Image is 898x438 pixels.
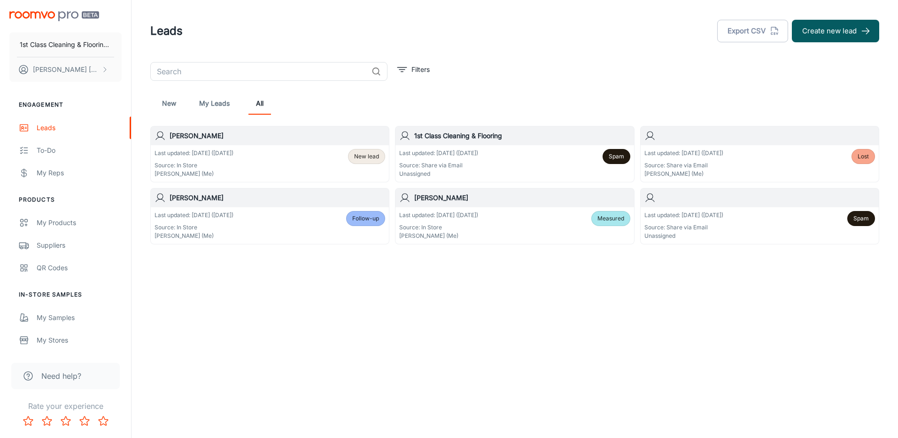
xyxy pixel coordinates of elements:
[155,149,233,157] p: Last updated: [DATE] ([DATE])
[155,232,233,240] p: [PERSON_NAME] (Me)
[150,62,368,81] input: Search
[411,64,430,75] p: Filters
[37,123,122,133] div: Leads
[248,92,271,115] a: All
[37,240,122,250] div: Suppliers
[644,149,723,157] p: Last updated: [DATE] ([DATE])
[170,193,385,203] h6: [PERSON_NAME]
[644,161,723,170] p: Source: Share via Email
[37,168,122,178] div: My Reps
[9,32,122,57] button: 1st Class Cleaning & Flooring Inc.
[717,20,788,42] button: Export CSV
[155,211,233,219] p: Last updated: [DATE] ([DATE])
[150,126,389,182] a: [PERSON_NAME]Last updated: [DATE] ([DATE])Source: In Store[PERSON_NAME] (Me)New lead
[155,170,233,178] p: [PERSON_NAME] (Me)
[395,62,432,77] button: filter
[20,39,111,50] p: 1st Class Cleaning & Flooring Inc.
[853,214,869,223] span: Spam
[33,64,99,75] p: [PERSON_NAME] [PERSON_NAME]
[37,218,122,228] div: My Products
[150,23,183,39] h1: Leads
[395,126,634,182] a: 1st Class Cleaning & FlooringLast updated: [DATE] ([DATE])Source: Share via EmailUnassignedSpam
[37,145,122,156] div: To-do
[37,263,122,273] div: QR Codes
[155,161,233,170] p: Source: In Store
[644,170,723,178] p: [PERSON_NAME] (Me)
[609,152,624,161] span: Spam
[644,232,723,240] p: Unassigned
[399,211,478,219] p: Last updated: [DATE] ([DATE])
[150,188,389,244] a: [PERSON_NAME]Last updated: [DATE] ([DATE])Source: In Store[PERSON_NAME] (Me)Follow-up
[354,152,379,161] span: New lead
[395,188,634,244] a: [PERSON_NAME]Last updated: [DATE] ([DATE])Source: In Store[PERSON_NAME] (Me)Measured
[399,232,478,240] p: [PERSON_NAME] (Me)
[399,149,478,157] p: Last updated: [DATE] ([DATE])
[858,152,869,161] span: Lost
[9,11,99,21] img: Roomvo PRO Beta
[199,92,230,115] a: My Leads
[414,193,630,203] h6: [PERSON_NAME]
[170,131,385,141] h6: [PERSON_NAME]
[9,57,122,82] button: [PERSON_NAME] [PERSON_NAME]
[352,214,379,223] span: Follow-up
[644,223,723,232] p: Source: Share via Email
[597,214,624,223] span: Measured
[644,211,723,219] p: Last updated: [DATE] ([DATE])
[399,170,478,178] p: Unassigned
[640,126,879,182] a: Last updated: [DATE] ([DATE])Source: Share via Email[PERSON_NAME] (Me)Lost
[640,188,879,244] a: Last updated: [DATE] ([DATE])Source: Share via EmailUnassignedSpam
[399,161,478,170] p: Source: Share via Email
[792,20,879,42] button: Create new lead
[158,92,180,115] a: New
[399,223,478,232] p: Source: In Store
[414,131,630,141] h6: 1st Class Cleaning & Flooring
[155,223,233,232] p: Source: In Store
